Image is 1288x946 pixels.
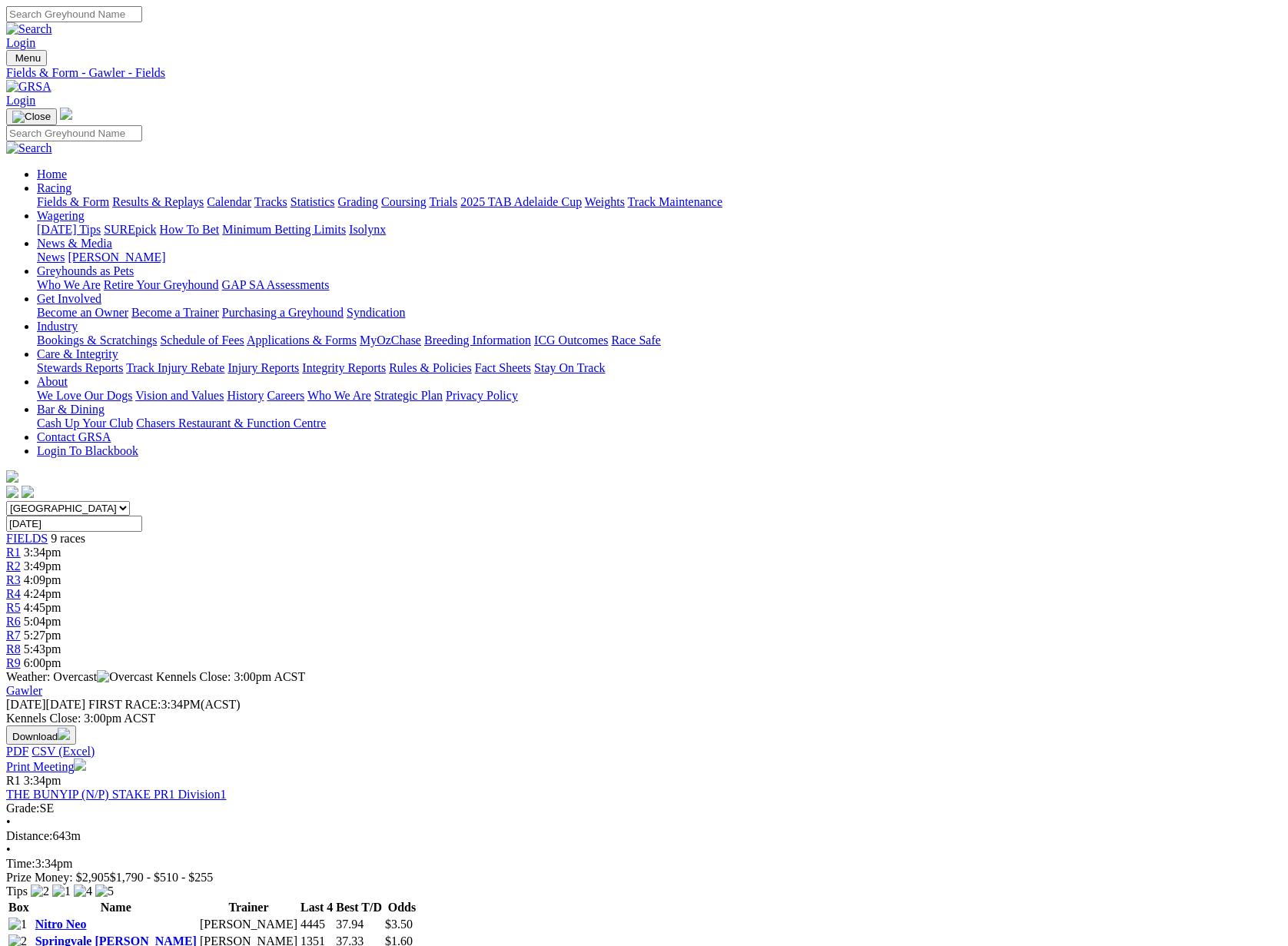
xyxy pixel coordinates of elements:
[338,195,378,208] a: Grading
[97,670,153,684] img: Overcast
[6,601,21,614] a: R5
[37,361,123,374] a: Stewards Reports
[6,6,142,22] input: Search
[6,843,11,856] span: •
[6,615,21,628] span: R6
[6,815,11,828] span: •
[6,788,227,801] a: THE BUNYIP (N/P) STAKE PR1 Division1
[52,885,71,898] img: 1
[24,559,61,573] span: 3:49pm
[6,725,76,745] button: Download
[37,278,101,291] a: Who We Are
[74,758,86,771] img: printer.svg
[8,901,29,914] span: Box
[6,642,21,656] a: R8
[6,50,47,66] button: Toggle navigation
[374,389,443,402] a: Strategic Plan
[24,573,61,586] span: 4:09pm
[37,195,109,208] a: Fields & Form
[6,80,51,94] img: GRSA
[37,264,134,277] a: Greyhounds as Pets
[199,900,298,915] th: Trainer
[37,334,157,347] a: Bookings & Scratchings
[60,108,72,120] img: logo-grsa-white.png
[6,802,1282,815] div: SE
[6,656,21,669] a: R9
[110,871,214,884] span: $1,790 - $510 - $255
[6,516,142,532] input: Select date
[267,389,304,402] a: Careers
[6,829,52,842] span: Distance:
[628,195,722,208] a: Track Maintenance
[74,885,92,898] img: 4
[534,334,608,347] a: ICG Outcomes
[37,306,128,319] a: Become an Owner
[136,417,326,430] a: Chasers Restaurant & Function Centre
[6,857,1282,871] div: 3:34pm
[385,918,413,931] span: $3.50
[12,111,51,123] img: Close
[160,334,244,347] a: Schedule of Fees
[24,601,61,614] span: 4:45pm
[37,417,133,430] a: Cash Up Your Club
[360,334,421,347] a: MyOzChase
[6,470,18,483] img: logo-grsa-white.png
[227,361,299,374] a: Injury Reports
[347,306,405,319] a: Syndication
[104,278,219,291] a: Retire Your Greyhound
[6,774,21,787] span: R1
[475,361,531,374] a: Fact Sheets
[37,181,71,194] a: Racing
[6,670,156,683] span: Weather: Overcast
[22,486,34,498] img: twitter.svg
[37,375,68,388] a: About
[24,615,61,628] span: 5:04pm
[446,389,518,402] a: Privacy Policy
[6,559,21,573] a: R2
[254,195,287,208] a: Tracks
[24,587,61,600] span: 4:24pm
[37,292,101,305] a: Get Involved
[104,223,156,236] a: SUREpick
[222,223,346,236] a: Minimum Betting Limits
[6,66,1282,80] a: Fields & Form - Gawler - Fields
[384,900,420,915] th: Odds
[207,195,251,208] a: Calendar
[307,389,371,402] a: Who We Are
[24,546,61,559] span: 3:34pm
[199,917,298,932] td: [PERSON_NAME]
[31,885,49,898] img: 2
[6,698,85,711] span: [DATE]
[6,684,42,697] a: Gawler
[6,587,21,600] span: R4
[6,573,21,586] a: R3
[95,885,114,898] img: 5
[131,306,219,319] a: Become a Trainer
[335,917,383,932] td: 37.94
[6,885,28,898] span: Tips
[6,698,46,711] span: [DATE]
[32,745,95,758] a: CSV (Excel)
[6,760,86,773] a: Print Meeting
[37,251,65,264] a: News
[349,223,386,236] a: Isolynx
[68,251,165,264] a: [PERSON_NAME]
[37,195,1282,209] div: Racing
[6,829,1282,843] div: 643m
[35,918,87,931] a: Nitro Neo
[6,745,1282,758] div: Download
[6,22,52,36] img: Search
[6,745,28,758] a: PDF
[6,125,142,141] input: Search
[6,546,21,559] span: R1
[222,278,330,291] a: GAP SA Assessments
[6,871,1282,885] div: Prize Money: $2,905
[51,532,85,545] span: 9 races
[300,917,334,932] td: 4445
[585,195,625,208] a: Weights
[126,361,224,374] a: Track Injury Rebate
[37,223,1282,237] div: Wagering
[6,532,48,545] a: FIELDS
